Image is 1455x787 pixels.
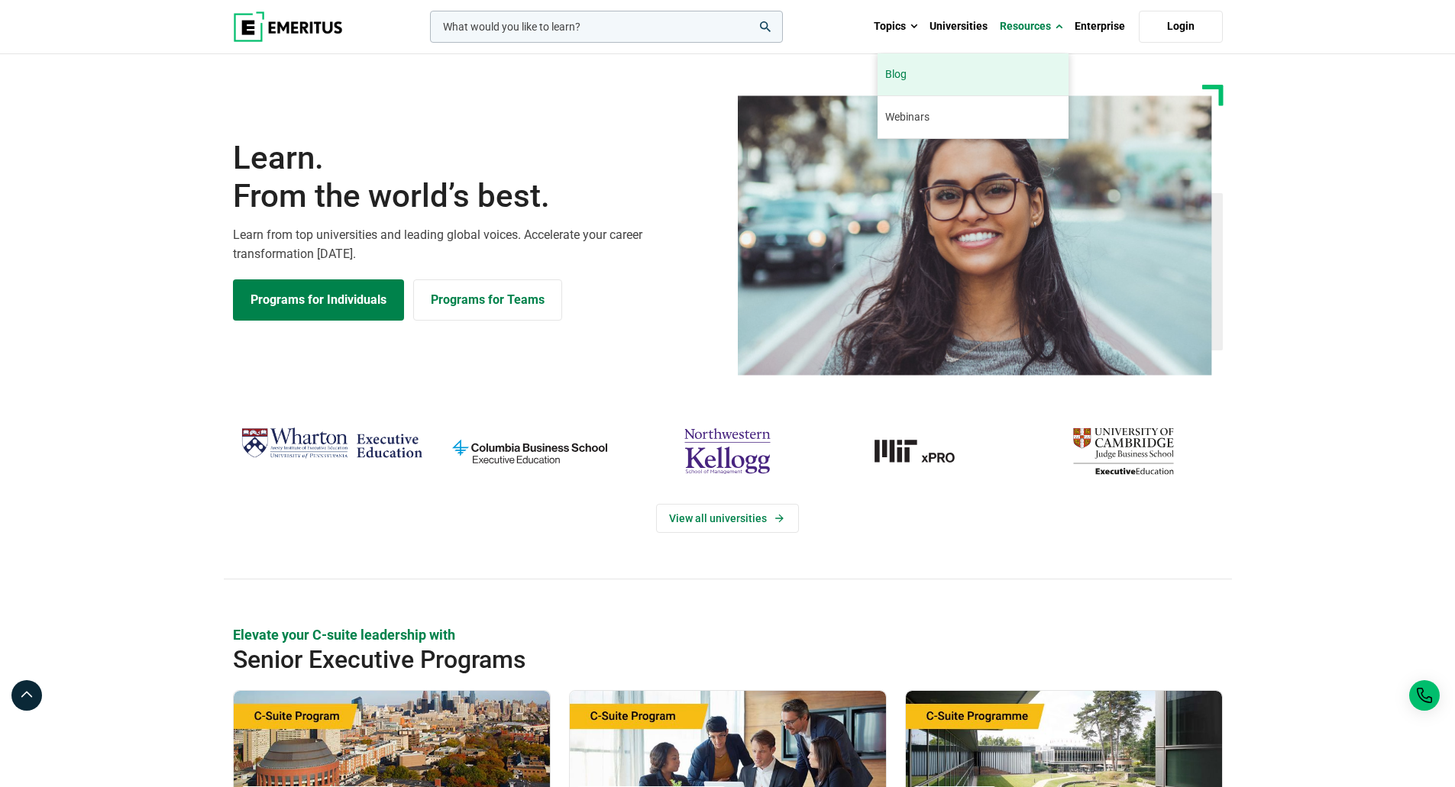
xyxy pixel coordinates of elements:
[233,177,719,215] span: From the world’s best.
[878,96,1069,138] a: Webinars
[834,421,1017,481] a: MIT-xPRO
[738,95,1212,376] img: Learn from the world's best
[1139,11,1223,43] a: Login
[438,421,621,481] img: columbia-business-school
[233,644,1124,675] h2: Senior Executive Programs
[878,53,1069,95] a: Blog
[834,421,1017,481] img: MIT xPRO
[233,225,719,264] p: Learn from top universities and leading global voices. Accelerate your career transformation [DATE].
[1032,421,1214,481] img: cambridge-judge-business-school
[430,11,783,43] input: woocommerce-product-search-field-0
[233,625,1223,644] p: Elevate your C-suite leadership with
[413,279,562,321] a: Explore for Business
[656,504,799,533] a: View Universities
[241,421,423,466] img: Wharton Executive Education
[233,139,719,216] h1: Learn.
[636,421,819,481] img: northwestern-kellogg
[233,279,404,321] a: Explore Programs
